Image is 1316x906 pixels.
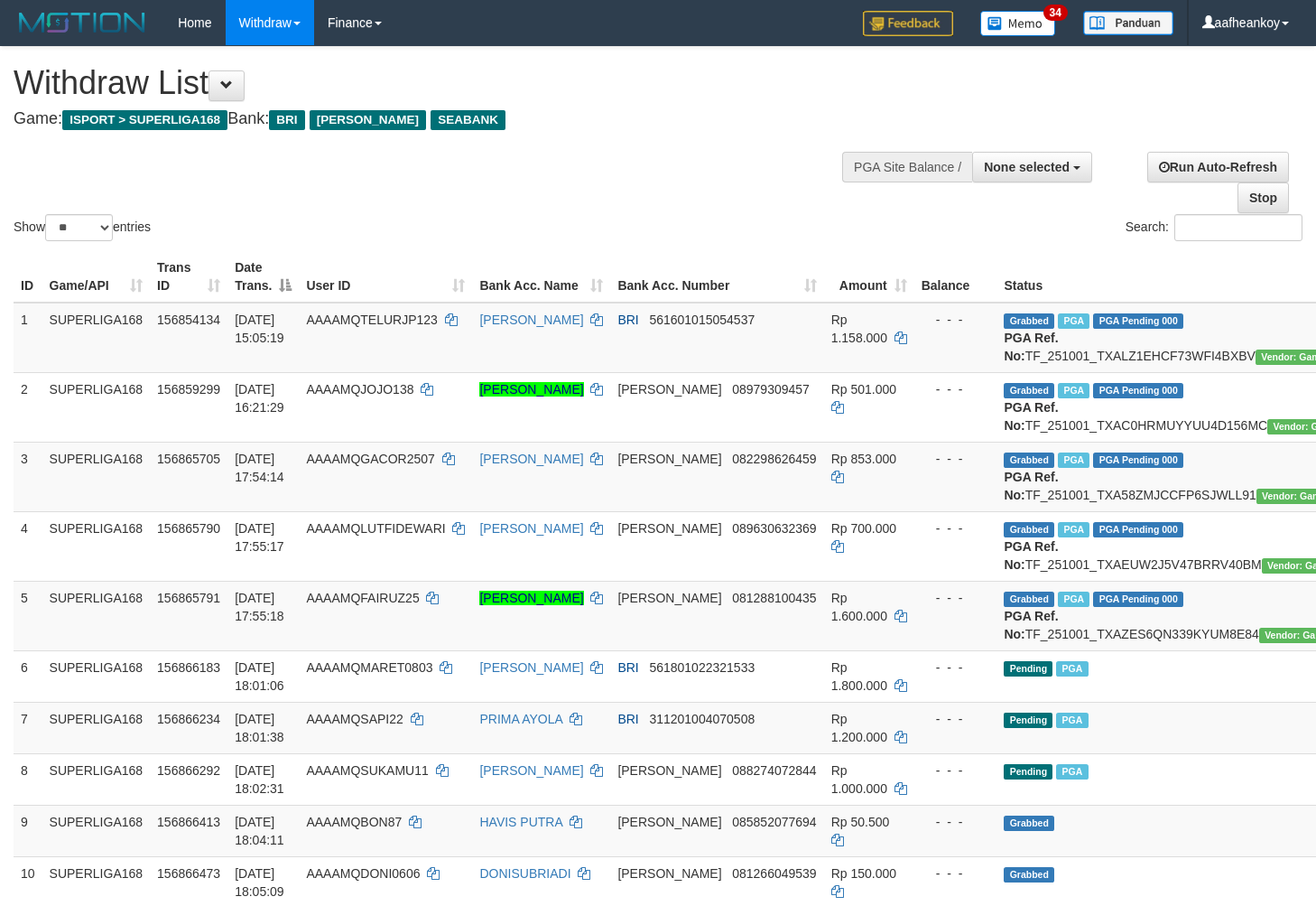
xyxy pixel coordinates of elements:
td: 6 [14,650,42,702]
span: Marked by aafheankoy [1058,592,1089,607]
span: Copy 08979309457 to clipboard [732,382,810,397]
span: Copy 085852077694 to clipboard [732,815,816,829]
a: Stop [1237,182,1289,213]
span: Marked by aafsengchandara [1058,313,1089,329]
span: PGA Pending [1093,592,1183,607]
span: 156866183 [157,660,220,675]
a: [PERSON_NAME] [479,313,583,327]
td: 9 [14,805,42,856]
div: - - - [922,761,990,780]
span: 34 [1043,5,1068,21]
span: Grabbed [1004,522,1054,537]
span: Rp 1.600.000 [831,591,887,623]
td: 1 [14,303,42,373]
span: Rp 1.800.000 [831,660,887,693]
td: SUPERLIGA168 [42,303,151,373]
span: PGA Pending [1093,453,1183,468]
span: [PERSON_NAME] [617,382,721,397]
span: ISPORT > SUPERLIGA168 [62,110,227,130]
td: SUPERLIGA168 [42,442,151,511]
span: [PERSON_NAME] [617,763,721,778]
td: SUPERLIGA168 [42,372,151,442]
span: [DATE] 17:55:18 [235,591,284,623]
span: Grabbed [1004,816,1054,831]
span: [PERSON_NAME] [617,452,721,466]
span: Rp 501.000 [831,382,896,397]
div: - - - [922,658,990,677]
b: PGA Ref. No: [1004,539,1058,572]
span: [DATE] 16:21:29 [235,382,284,415]
span: SEABANK [431,110,505,130]
span: PGA Pending [1093,383,1183,398]
td: SUPERLIGA168 [42,511,151,581]
th: Bank Acc. Number: activate to sort column ascending [610,251,823,303]
span: [PERSON_NAME] [310,110,426,130]
td: 4 [14,511,42,581]
th: Date Trans.: activate to sort column descending [227,251,299,303]
span: Grabbed [1004,867,1054,883]
span: Marked by aafheankoy [1056,764,1088,780]
th: Game/API: activate to sort column ascending [42,251,151,303]
th: ID [14,251,42,303]
span: 156866234 [157,712,220,726]
span: AAAAMQFAIRUZ25 [306,591,419,605]
span: Grabbed [1004,592,1054,607]
td: SUPERLIGA168 [42,581,151,650]
span: Copy 081266049539 to clipboard [732,866,816,881]
span: Marked by aafheankoy [1058,522,1089,537]
span: [PERSON_NAME] [617,521,721,536]
span: AAAAMQJOJO138 [306,382,413,397]
span: Rp 150.000 [831,866,896,881]
span: 156866473 [157,866,220,881]
td: SUPERLIGA168 [42,753,151,805]
span: Rp 700.000 [831,521,896,536]
span: AAAAMQMARET0803 [306,660,432,675]
span: AAAAMQBON87 [306,815,402,829]
h4: Game: Bank: [14,110,859,128]
th: Trans ID: activate to sort column ascending [150,251,227,303]
td: 2 [14,372,42,442]
span: Copy 082298626459 to clipboard [732,452,816,466]
img: Button%20Memo.svg [980,11,1056,36]
span: [PERSON_NAME] [617,866,721,881]
span: Rp 50.500 [831,815,890,829]
img: panduan.png [1083,11,1173,35]
span: Pending [1004,764,1052,780]
span: None selected [984,160,1070,174]
td: 7 [14,702,42,753]
span: AAAAMQSAPI22 [306,712,403,726]
span: Grabbed [1004,453,1054,468]
span: [DATE] 17:54:14 [235,452,284,484]
span: Copy 561601015054537 to clipboard [649,313,755,327]
span: AAAAMQSUKAMU11 [306,763,428,778]
span: Copy 311201004070508 to clipboard [649,712,755,726]
td: 8 [14,753,42,805]
span: 156865790 [157,521,220,536]
th: Amount: activate to sort column ascending [824,251,914,303]
a: Run Auto-Refresh [1147,152,1289,182]
span: Pending [1004,661,1052,677]
label: Show entries [14,214,151,241]
span: PGA Pending [1093,313,1183,329]
span: 156866292 [157,763,220,778]
div: PGA Site Balance / [842,152,972,182]
span: BRI [617,660,638,675]
span: [PERSON_NAME] [617,815,721,829]
b: PGA Ref. No: [1004,400,1058,433]
span: BRI [617,313,638,327]
span: Copy 561801022321533 to clipboard [649,660,755,675]
span: [DATE] 18:02:31 [235,763,284,796]
a: DONISUBRIADI [479,866,570,881]
h1: Withdraw List [14,65,859,101]
span: Copy 089630632369 to clipboard [732,521,816,536]
a: [PERSON_NAME] [479,660,583,675]
span: Copy 088274072844 to clipboard [732,763,816,778]
div: - - - [922,813,990,831]
div: - - - [922,311,990,329]
span: Rp 1.000.000 [831,763,887,796]
span: AAAAMQGACOR2507 [306,452,434,466]
span: Marked by aafsengchandara [1056,661,1088,677]
span: Marked by aafheankoy [1058,383,1089,398]
span: 156865791 [157,591,220,605]
td: 3 [14,442,42,511]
